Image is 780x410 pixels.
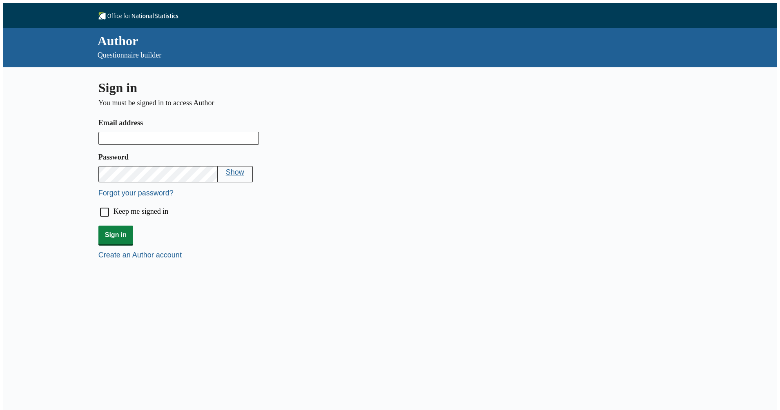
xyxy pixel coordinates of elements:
button: Forgot your password? [98,189,174,197]
p: You must be signed in to access Author [98,99,485,107]
button: Sign in [98,226,133,244]
div: Author [98,32,529,50]
label: Keep me signed in [114,207,168,216]
h1: Sign in [98,80,485,95]
label: Email address [98,117,485,129]
button: Show [226,168,244,177]
button: Create an Author account [98,251,182,259]
p: Questionnaire builder [98,50,529,60]
label: Password [98,151,485,163]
